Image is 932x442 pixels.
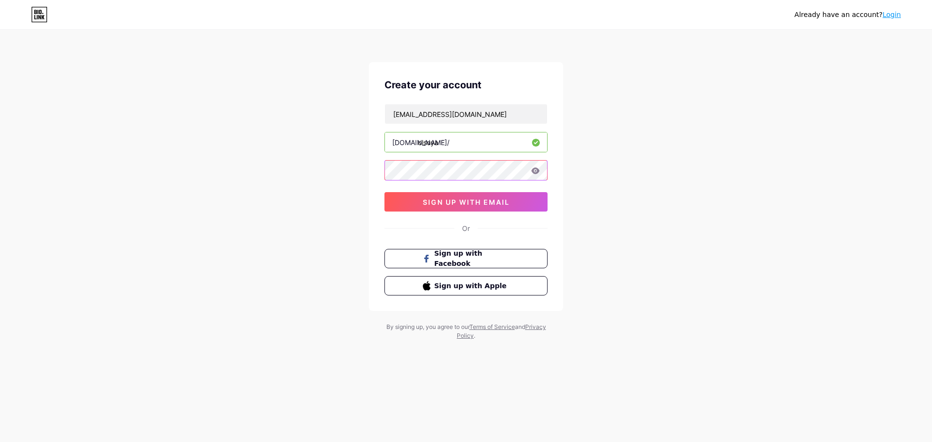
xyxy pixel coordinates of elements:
[469,323,515,330] a: Terms of Service
[462,223,470,233] div: Or
[434,248,510,269] span: Sign up with Facebook
[384,249,548,268] button: Sign up with Facebook
[384,192,548,212] button: sign up with email
[384,78,548,92] div: Create your account
[882,11,901,18] a: Login
[385,132,547,152] input: username
[423,198,510,206] span: sign up with email
[384,276,548,295] button: Sign up with Apple
[795,10,901,20] div: Already have an account?
[434,281,510,291] span: Sign up with Apple
[385,104,547,124] input: Email
[383,323,549,340] div: By signing up, you agree to our and .
[392,137,449,147] div: [DOMAIN_NAME]/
